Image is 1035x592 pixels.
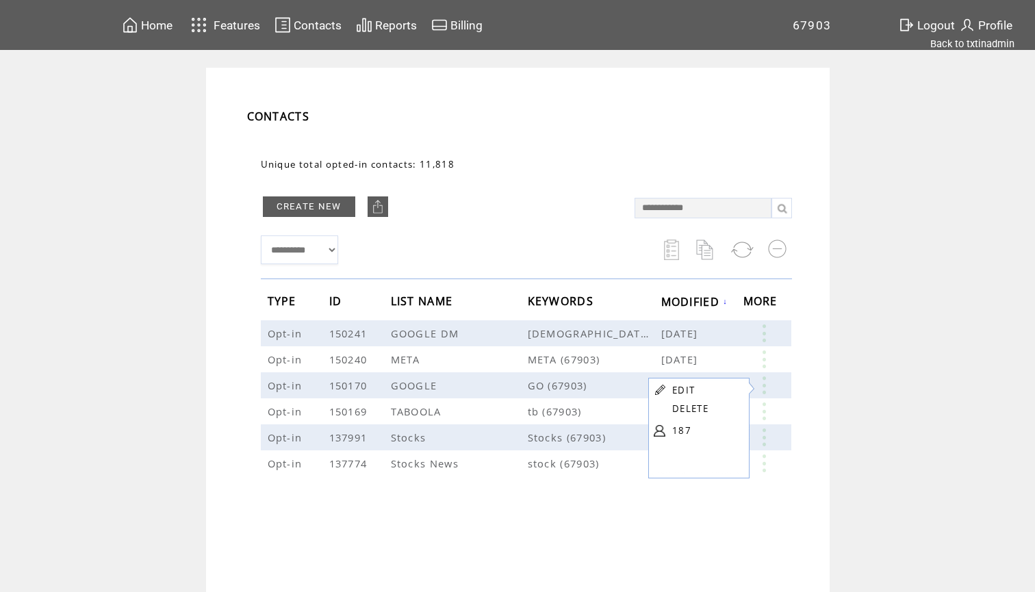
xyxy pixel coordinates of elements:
[141,18,172,32] span: Home
[661,326,702,340] span: [DATE]
[329,430,371,444] span: 137991
[528,430,661,444] span: Stocks (67903)
[528,404,661,418] span: tb (67903)
[214,18,260,32] span: Features
[528,290,598,316] span: KEYWORDS
[272,14,344,36] a: Contacts
[743,290,781,316] span: MORE
[429,14,485,36] a: Billing
[187,14,211,36] img: features.svg
[120,14,175,36] a: Home
[329,290,346,316] span: ID
[268,352,306,366] span: Opt-in
[391,430,430,444] span: Stocks
[329,404,371,418] span: 150169
[329,456,371,470] span: 137774
[391,290,457,316] span: LIST NAME
[185,12,262,38] a: Features
[391,352,424,366] span: META
[247,109,310,124] span: CONTACTS
[356,16,372,34] img: chart.svg
[661,291,724,316] span: MODIFIED
[122,16,138,34] img: home.svg
[294,18,342,32] span: Contacts
[930,38,1014,50] a: Back to txtinadmin
[329,326,371,340] span: 150241
[898,16,915,34] img: exit.svg
[528,378,661,392] span: GO (67903)
[268,290,300,316] span: TYPE
[528,456,661,470] span: stock (67903)
[268,430,306,444] span: Opt-in
[274,16,291,34] img: contacts.svg
[450,18,483,32] span: Billing
[391,378,441,392] span: GOOGLE
[268,326,306,340] span: Opt-in
[672,402,708,415] a: DELETE
[268,404,306,418] span: Opt-in
[957,14,1014,36] a: Profile
[661,352,702,366] span: [DATE]
[672,384,695,396] a: EDIT
[528,352,661,366] span: META (67903)
[329,352,371,366] span: 150240
[354,14,419,36] a: Reports
[263,196,355,217] a: CREATE NEW
[268,456,306,470] span: Opt-in
[391,326,463,340] span: GOOGLE DM
[431,16,448,34] img: creidtcard.svg
[528,326,661,340] span: GODM (67903)
[978,18,1012,32] span: Profile
[371,200,385,214] img: upload.png
[329,378,371,392] span: 150170
[375,18,417,32] span: Reports
[672,420,741,441] a: 187
[959,16,975,34] img: profile.svg
[268,378,306,392] span: Opt-in
[391,297,457,305] a: LIST NAME
[391,404,445,418] span: TABOOLA
[896,14,957,36] a: Logout
[329,297,346,305] a: ID
[268,297,300,305] a: TYPE
[661,297,728,305] a: MODIFIED↓
[391,456,463,470] span: Stocks News
[528,297,598,305] a: KEYWORDS
[793,18,832,32] span: 67903
[261,158,455,170] span: Unique total opted-in contacts: 11,818
[917,18,955,32] span: Logout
